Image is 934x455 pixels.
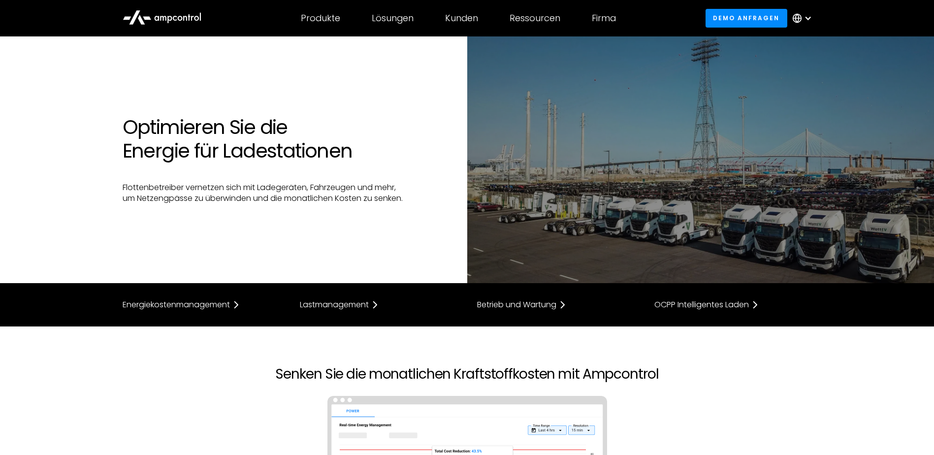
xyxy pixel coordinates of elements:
div: Kunden [445,13,478,24]
h2: Senken Sie die monatlichen Kraftstoffkosten mit Ampcontrol [123,366,812,383]
div: Ressourcen [510,13,560,24]
a: Energiekostenmanagement [123,299,280,311]
h1: Optimieren Sie die Energie für Ladestationen [123,115,457,162]
div: Firma [592,13,616,24]
a: Betrieb und Wartung [477,299,635,311]
a: OCPP Intelligentes Laden [654,299,812,311]
div: Produkte [301,13,340,24]
div: OCPP Intelligentes Laden [654,301,749,309]
a: Demo anfragen [706,9,787,27]
a: Lastmanagement [300,299,457,311]
div: Energiekostenmanagement [123,301,230,309]
p: Flottenbetreiber vernetzen sich mit Ladegeräten, Fahrzeugen und mehr, um Netzengpässe zu überwind... [123,182,457,204]
div: Lastmanagement [300,301,369,309]
div: Betrieb und Wartung [477,301,556,309]
div: Lösungen [372,13,414,24]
